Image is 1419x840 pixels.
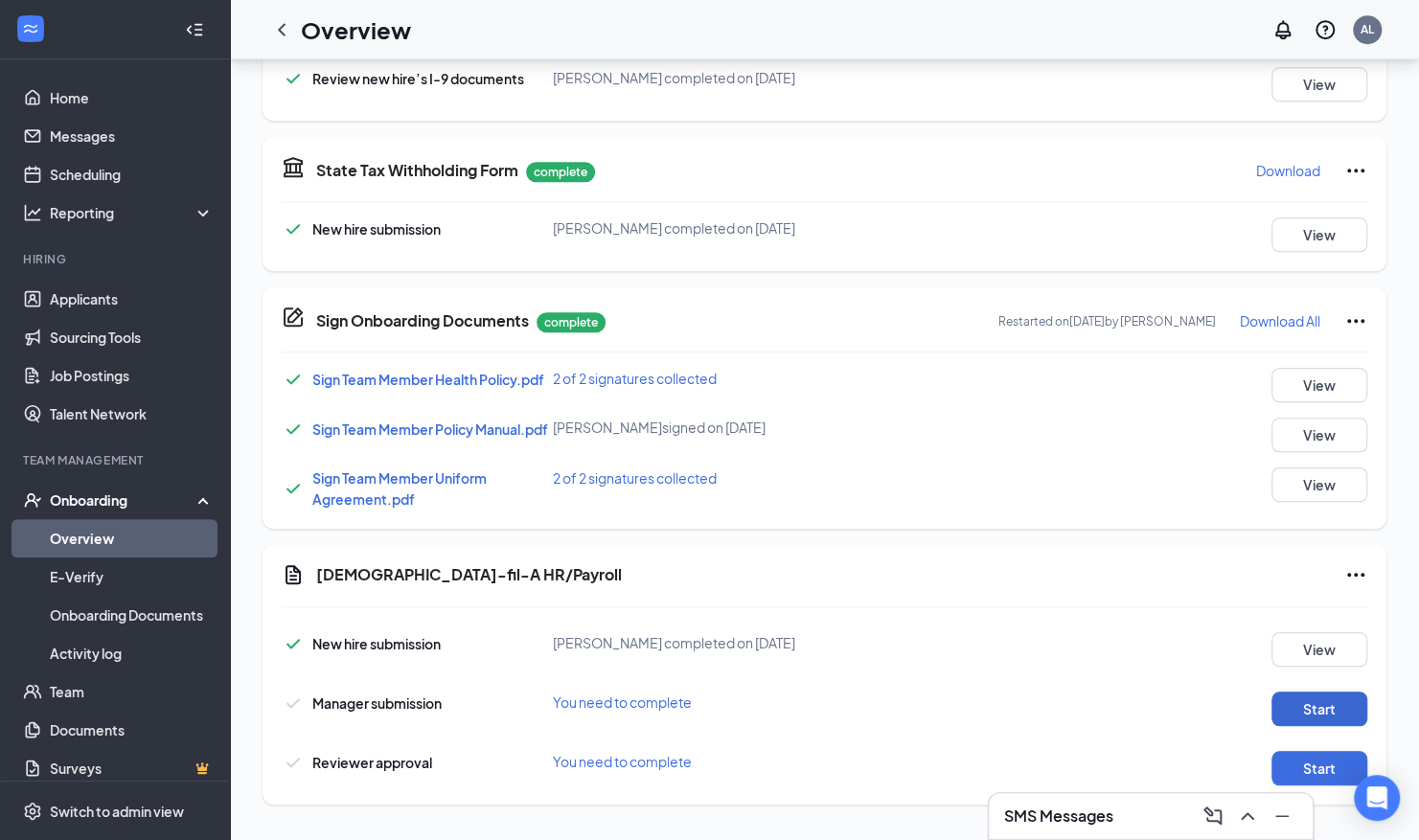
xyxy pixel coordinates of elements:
[526,162,595,182] p: complete
[553,469,717,487] span: 2 of 2 signatures collected
[312,469,487,508] a: Sign Team Member Uniform Agreement.pdf
[301,13,411,46] h1: Overview
[282,563,305,586] svg: Document
[316,160,518,181] h5: State Tax Withholding Form
[1236,805,1259,828] svg: ChevronUp
[1267,801,1297,831] button: Minimize
[553,69,795,86] span: [PERSON_NAME] completed on [DATE]
[1271,418,1367,452] button: View
[50,711,214,749] a: Documents
[553,753,692,770] span: You need to complete
[553,219,795,237] span: [PERSON_NAME] completed on [DATE]
[1232,801,1263,831] button: ChevronUp
[316,564,622,585] h5: [DEMOGRAPHIC_DATA]-fil-A HR/Payroll
[50,280,214,318] a: Applicants
[1256,161,1320,180] p: Download
[282,217,305,240] svg: Checkmark
[1354,775,1400,821] div: Open Intercom Messenger
[1344,309,1367,332] svg: Ellipses
[1344,563,1367,586] svg: Ellipses
[998,313,1216,329] p: Restarted on [DATE] by [PERSON_NAME]
[312,70,524,87] span: Review new hire’s I-9 documents
[23,802,42,821] svg: Settings
[553,370,717,387] span: 2 of 2 signatures collected
[1270,805,1293,828] svg: Minimize
[50,634,214,672] a: Activity log
[312,754,432,771] span: Reviewer approval
[50,749,214,787] a: SurveysCrown
[1240,311,1320,330] p: Download All
[50,672,214,711] a: Team
[282,477,305,500] svg: Checkmark
[270,18,293,41] svg: ChevronLeft
[23,251,210,267] div: Hiring
[1198,801,1228,831] button: ComposeMessage
[50,596,214,634] a: Onboarding Documents
[312,371,544,388] a: Sign Team Member Health Policy.pdf
[553,693,692,711] span: You need to complete
[185,20,204,39] svg: Collapse
[1271,67,1367,102] button: View
[23,490,42,510] svg: UserCheck
[50,318,214,356] a: Sourcing Tools
[50,802,184,821] div: Switch to admin view
[282,692,305,715] svg: Checkmark
[1271,692,1367,726] button: Start
[23,203,42,222] svg: Analysis
[1239,306,1321,336] button: Download All
[537,312,606,332] p: complete
[1314,18,1337,41] svg: QuestionInfo
[1255,155,1321,186] button: Download
[50,395,214,433] a: Talent Network
[312,694,442,712] span: Manager submission
[282,368,305,391] svg: Checkmark
[312,635,441,652] span: New hire submission
[282,306,305,329] svg: CompanyDocumentIcon
[282,67,305,90] svg: Checkmark
[282,418,305,441] svg: Checkmark
[1271,217,1367,252] button: View
[1361,21,1374,37] div: AL
[50,519,214,557] a: Overview
[1344,159,1367,182] svg: Ellipses
[1202,805,1224,828] svg: ComposeMessage
[50,557,214,596] a: E-Verify
[1271,368,1367,402] button: View
[553,418,915,437] div: [PERSON_NAME] signed on [DATE]
[553,634,795,651] span: [PERSON_NAME] completed on [DATE]
[1004,806,1113,827] h3: SMS Messages
[23,452,210,468] div: Team Management
[50,79,214,117] a: Home
[50,203,215,222] div: Reporting
[1271,751,1367,785] button: Start
[1271,632,1367,667] button: View
[282,751,305,774] svg: Checkmark
[316,310,529,331] h5: Sign Onboarding Documents
[1271,467,1367,502] button: View
[312,420,548,438] a: Sign Team Member Policy Manual.pdf
[50,155,214,193] a: Scheduling
[50,490,197,510] div: Onboarding
[312,220,441,238] span: New hire submission
[50,356,214,395] a: Job Postings
[21,19,40,38] svg: WorkstreamLogo
[282,632,305,655] svg: Checkmark
[1271,18,1294,41] svg: Notifications
[282,155,305,178] svg: TaxGovernmentIcon
[50,117,214,155] a: Messages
